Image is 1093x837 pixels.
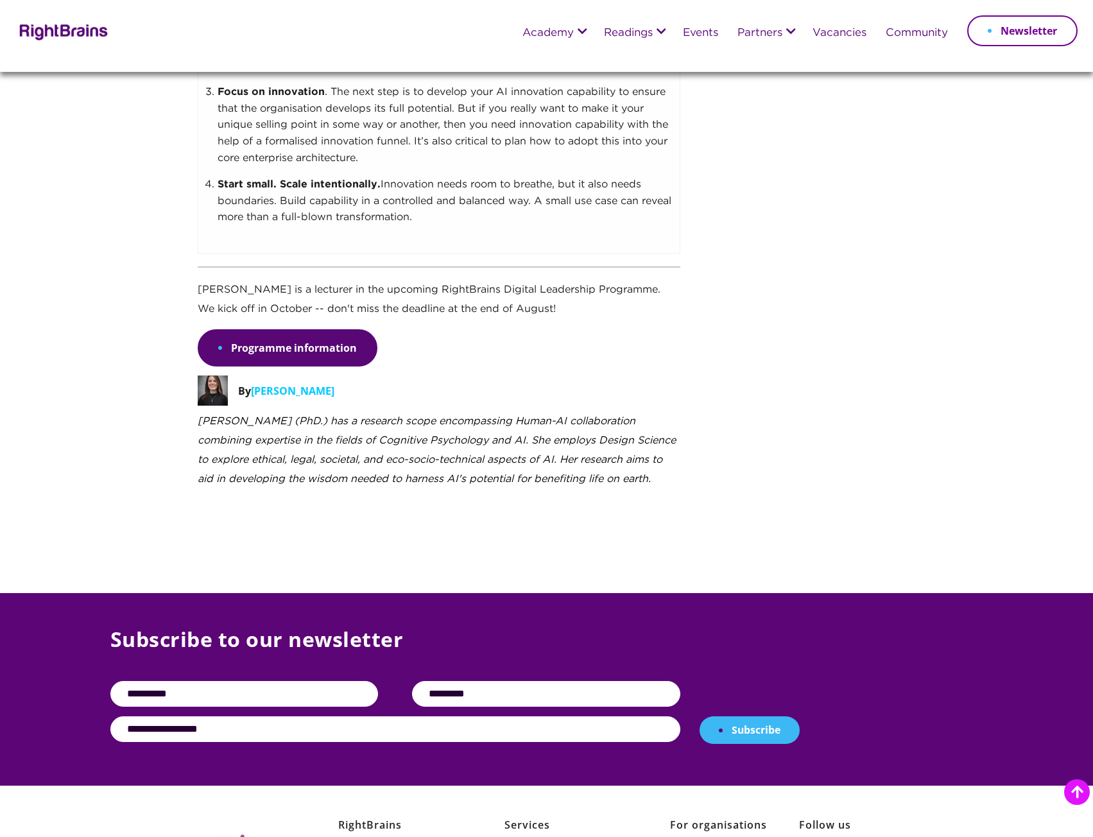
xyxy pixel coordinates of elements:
a: Partners [737,28,782,39]
strong: Focus on innovation [218,87,325,97]
i: [PERSON_NAME] (PhD.) has a research scope encompassing Human-AI collaboration combining expertise... [198,417,676,484]
a: Community [886,28,948,39]
li: . The next step is to develop your AI innovation capability to ensure that the organisation devel... [218,84,673,177]
strong: Start small. Scale intentionally. [218,180,381,189]
p: By [238,383,334,399]
a: Vacancies [813,28,866,39]
p: Subscribe to our newsletter [110,625,983,681]
a: Events [683,28,718,39]
li: Innovation needs room to breathe, but it also needs boundaries. Build capability in a controlled ... [218,177,673,236]
a: Academy [522,28,574,39]
img: Rightbrains [15,22,108,40]
p: [PERSON_NAME] is a lecturer in the upcoming RightBrains Digital Leadership Programme. We kick off... [198,280,680,329]
span: [PERSON_NAME] [251,384,334,398]
button: Subscribe [700,716,800,745]
a: Newsletter [967,15,1078,46]
a: Readings [604,28,653,39]
a: Programme information [198,329,377,367]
